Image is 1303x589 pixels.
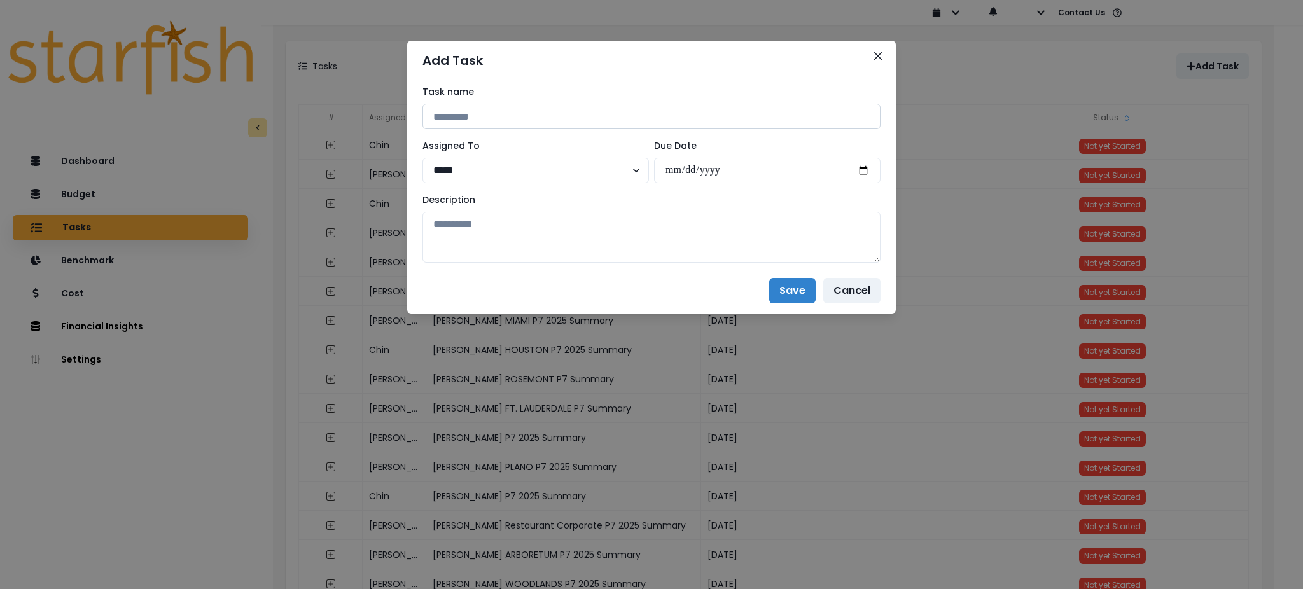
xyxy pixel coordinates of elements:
label: Due Date [654,139,873,153]
label: Description [422,193,873,207]
button: Close [868,46,888,66]
label: Assigned To [422,139,641,153]
label: Task name [422,85,873,99]
button: Cancel [823,278,881,303]
button: Save [769,278,816,303]
header: Add Task [407,41,896,80]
